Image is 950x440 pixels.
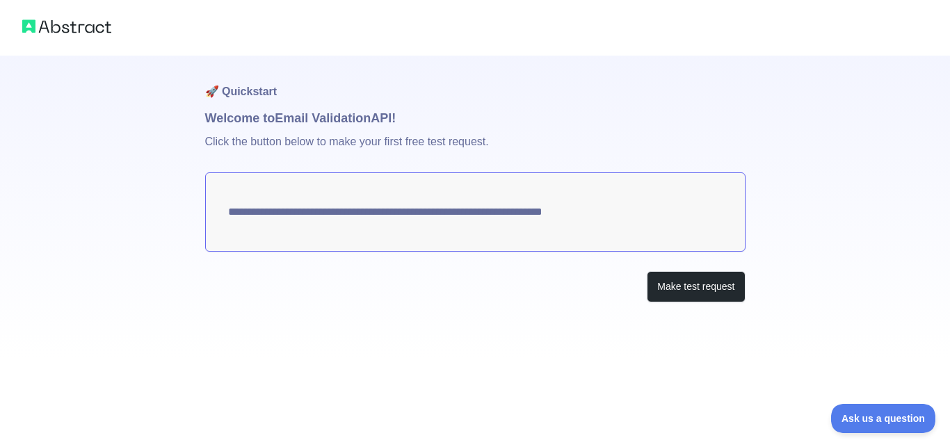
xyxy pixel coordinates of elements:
img: Abstract logo [22,17,111,36]
p: Click the button below to make your first free test request. [205,128,746,172]
iframe: Toggle Customer Support [831,404,936,433]
h1: 🚀 Quickstart [205,56,746,108]
h1: Welcome to Email Validation API! [205,108,746,128]
button: Make test request [647,271,745,302]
